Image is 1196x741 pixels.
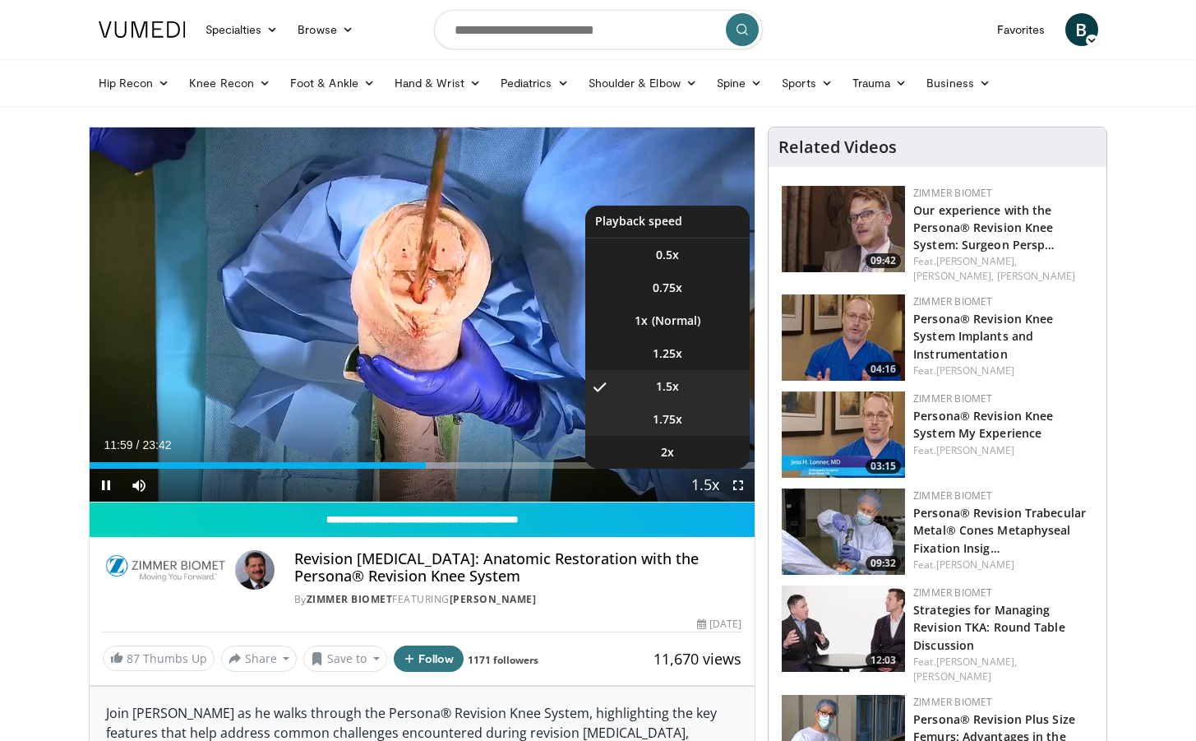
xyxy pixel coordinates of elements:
[913,669,991,683] a: [PERSON_NAME]
[294,550,741,586] h4: Revision [MEDICAL_DATA]: Anatomic Restoration with the Persona® Revision Knee System
[653,280,682,296] span: 0.75x
[782,489,905,575] a: 09:32
[866,253,901,268] span: 09:42
[653,345,682,362] span: 1.25x
[656,247,679,263] span: 0.5x
[653,649,741,669] span: 11,670 views
[142,438,171,452] span: 23:42
[866,556,901,571] span: 09:32
[782,391,905,478] img: c0952bdc-fb3e-4414-a2e2-c92d53597f9b.150x105_q85_crop-smart_upscale.jpg
[913,489,992,502] a: Zimmer Biomet
[394,646,464,672] button: Follow
[987,13,1055,46] a: Favorites
[782,586,905,672] img: dbf9e43e-0bc4-406b-bcd6-0546b3d6e59d.150x105_q85_crop-smart_upscale.jpg
[635,313,648,329] span: 1x
[913,254,1093,284] div: Feat.
[127,651,140,666] span: 87
[782,294,905,381] a: 04:16
[288,13,363,46] a: Browse
[936,558,1014,572] a: [PERSON_NAME]
[280,67,385,100] a: Foot & Ankle
[99,21,186,38] img: VuMedi Logo
[90,469,122,502] button: Pause
[866,459,901,474] span: 03:15
[782,391,905,478] a: 03:15
[917,67,1000,100] a: Business
[936,655,1017,669] a: [PERSON_NAME],
[913,586,992,600] a: Zimmer Biomet
[913,505,1086,555] a: Persona® Revision Trabecular Metal® Cones Metaphyseal Fixation Insig…
[782,489,905,575] img: 5d9817d8-8e99-444c-9d8a-41f942f668ca.150x105_q85_crop-smart_upscale.jpg
[913,443,1093,458] div: Feat.
[450,592,537,606] a: [PERSON_NAME]
[843,67,917,100] a: Trauma
[866,362,901,377] span: 04:16
[913,311,1053,361] a: Persona® Revision Knee System Implants and Instrumentation
[579,67,707,100] a: Shoulder & Elbow
[866,653,901,668] span: 12:03
[235,550,275,590] img: Avatar
[707,67,772,100] a: Spine
[913,186,992,200] a: Zimmer Biomet
[997,269,1075,283] a: [PERSON_NAME]
[136,438,140,452] span: /
[661,444,674,461] span: 2x
[913,269,994,283] a: [PERSON_NAME],
[656,378,679,395] span: 1.5x
[294,592,741,607] div: By FEATURING
[936,254,1017,268] a: [PERSON_NAME],
[913,602,1065,652] a: Strategies for Managing Revision TKA: Round Table Discussion
[303,646,387,672] button: Save to
[104,438,133,452] span: 11:59
[307,592,393,606] a: Zimmer Biomet
[90,127,755,502] video-js: Video Player
[122,469,155,502] button: Mute
[1065,13,1098,46] a: B
[782,186,905,272] img: 7b09b83e-8b07-49a9-959a-b57bd9bf44da.150x105_q85_crop-smart_upscale.jpg
[103,646,215,671] a: 87 Thumbs Up
[722,469,755,502] button: Fullscreen
[782,586,905,672] a: 12:03
[778,137,897,157] h4: Related Videos
[103,550,229,590] img: Zimmer Biomet
[385,67,491,100] a: Hand & Wrist
[221,646,298,672] button: Share
[782,186,905,272] a: 09:42
[689,469,722,502] button: Playback Rate
[89,67,180,100] a: Hip Recon
[90,462,755,469] div: Progress Bar
[196,13,289,46] a: Specialties
[913,364,1093,378] div: Feat.
[913,695,992,709] a: Zimmer Biomet
[936,443,1014,457] a: [PERSON_NAME]
[913,558,1093,572] div: Feat.
[913,294,992,308] a: Zimmer Biomet
[653,411,682,428] span: 1.75x
[468,653,538,667] a: 1171 followers
[913,391,992,405] a: Zimmer Biomet
[913,202,1055,252] a: Our experience with the Persona® Revision Knee System: Surgeon Persp…
[913,408,1053,441] a: Persona® Revision Knee System My Experience
[491,67,579,100] a: Pediatrics
[179,67,280,100] a: Knee Recon
[772,67,843,100] a: Sports
[913,655,1093,684] div: Feat.
[936,364,1014,377] a: [PERSON_NAME]
[434,10,763,49] input: Search topics, interventions
[697,617,741,632] div: [DATE]
[782,294,905,381] img: ca84d45e-8f05-4bb2-8d95-5e9a3f95d8cb.150x105_q85_crop-smart_upscale.jpg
